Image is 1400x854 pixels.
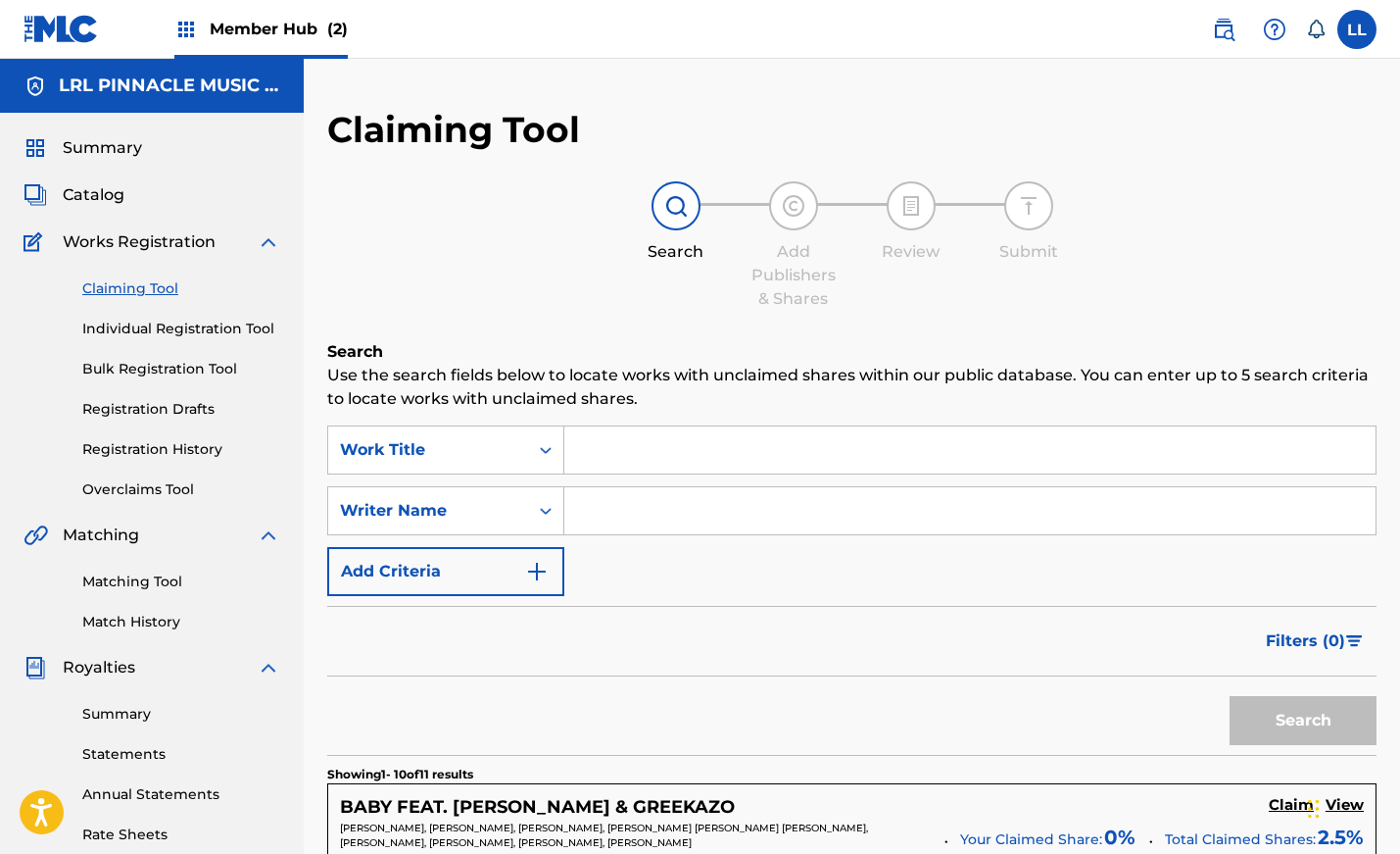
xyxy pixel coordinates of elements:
[1212,18,1235,41] img: search
[1165,830,1316,848] span: Total Claimed Shares:
[327,766,473,783] p: Showing 1 - 10 of 11 results
[63,136,142,160] span: Summary
[63,183,124,207] span: Catalog
[24,183,124,207] a: CatalogCatalog
[1269,796,1314,815] h5: Claim
[1255,10,1294,49] div: Help
[174,18,198,41] img: Top Rightsholders
[82,359,280,379] a: Bulk Registration Tool
[24,183,47,207] img: Catalog
[327,340,1376,364] h6: Search
[63,524,139,547] span: Matching
[1302,760,1400,854] iframe: Chat Widget
[82,439,280,460] a: Registration History
[24,136,142,160] a: SummarySummary
[24,15,99,43] img: MLC Logo
[1017,194,1040,218] img: step indicator icon for Submit
[980,240,1078,264] div: Submit
[1306,20,1326,39] div: Notifications
[340,438,516,462] div: Work Title
[340,822,868,849] span: [PERSON_NAME], [PERSON_NAME], [PERSON_NAME], [PERSON_NAME] [PERSON_NAME] [PERSON_NAME], [PERSON_N...
[82,278,280,299] a: Claiming Tool
[82,704,280,725] a: Summary
[862,240,960,264] div: Review
[1204,10,1243,49] a: Public Search
[1254,617,1376,666] button: Filters (0)
[59,75,280,97] h5: LRL PINNACLE MUSIC GROUP LLC
[210,18,348,40] span: Member Hub
[340,796,735,819] h5: BABY FEAT. ASHANTI & GREEKAZO
[24,524,48,547] img: Matching
[82,319,280,339] a: Individual Registration Tool
[82,399,280,420] a: Registration Drafts
[24,136,47,160] img: Summary
[82,612,280,632] a: Match History
[327,20,348,38] span: (2)
[1104,823,1135,852] span: 0 %
[327,547,564,596] button: Add Criteria
[327,108,580,152] h2: Claiming Tool
[327,426,1376,755] form: Search Form
[525,560,549,583] img: 9d2ae6d4665cec9f34b9.svg
[627,240,725,264] div: Search
[257,230,280,254] img: expand
[82,479,280,500] a: Overclaims Tool
[257,656,280,679] img: expand
[899,194,923,218] img: step indicator icon for Review
[82,572,280,592] a: Matching Tool
[782,194,805,218] img: step indicator icon for Add Publishers & Shares
[1266,629,1345,653] span: Filters ( 0 )
[1308,779,1320,838] div: Drag
[82,744,280,765] a: Statements
[745,240,843,311] div: Add Publishers & Shares
[63,230,216,254] span: Works Registration
[24,656,47,679] img: Royalties
[960,829,1102,850] span: Your Claimed Share:
[1337,10,1376,49] div: User Menu
[24,75,47,98] img: Accounts
[327,364,1376,411] p: Use the search fields below to locate works with unclaimed shares within our public database. You...
[82,825,280,845] a: Rate Sheets
[257,524,280,547] img: expand
[664,194,688,218] img: step indicator icon for Search
[24,230,49,254] img: Works Registration
[1263,18,1286,41] img: help
[63,656,135,679] span: Royalties
[340,499,516,523] div: Writer Name
[82,784,280,805] a: Annual Statements
[1345,556,1400,714] iframe: Resource Center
